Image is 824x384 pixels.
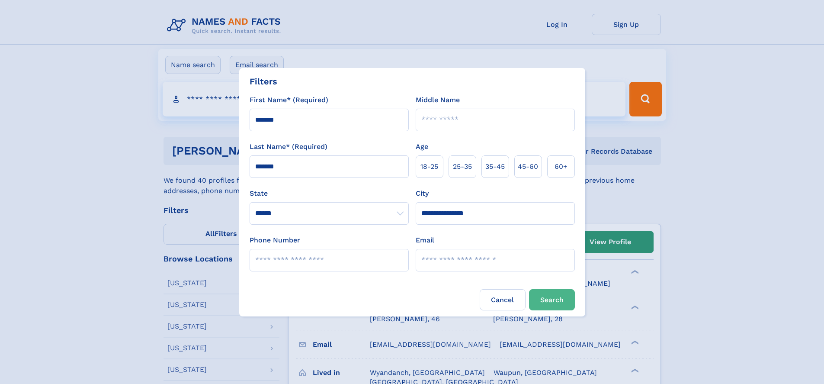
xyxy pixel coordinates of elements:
[480,289,526,310] label: Cancel
[250,75,277,88] div: Filters
[529,289,575,310] button: Search
[453,161,472,172] span: 25‑35
[416,95,460,105] label: Middle Name
[250,235,300,245] label: Phone Number
[250,142,327,152] label: Last Name* (Required)
[485,161,505,172] span: 35‑45
[416,142,428,152] label: Age
[416,235,434,245] label: Email
[420,161,438,172] span: 18‑25
[250,188,409,199] label: State
[250,95,328,105] label: First Name* (Required)
[416,188,429,199] label: City
[555,161,568,172] span: 60+
[518,161,538,172] span: 45‑60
